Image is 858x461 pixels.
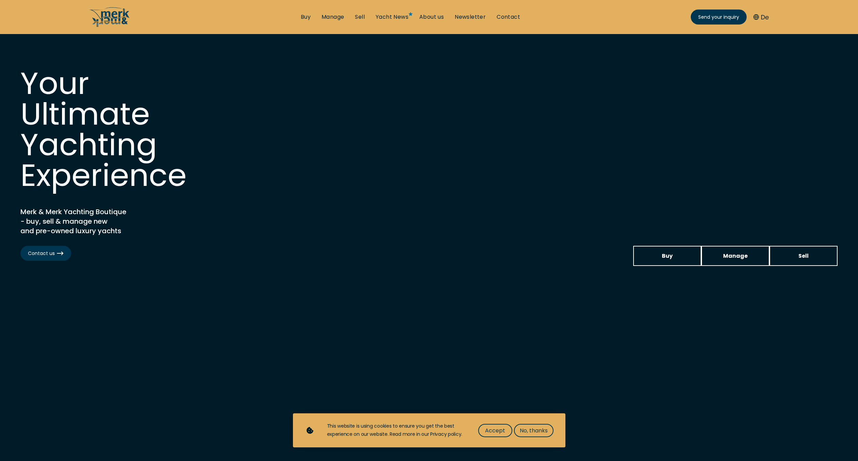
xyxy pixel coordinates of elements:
[327,422,465,439] div: This website is using cookies to ensure you get the best experience on our website. Read more in ...
[691,10,747,25] a: Send your inquiry
[753,13,769,22] button: De
[485,426,505,435] span: Accept
[20,207,191,236] h2: Merk & Merk Yachting Boutique - buy, sell & manage new and pre-owned luxury yachts
[20,246,71,261] a: Contact us
[798,252,809,260] span: Sell
[20,68,225,191] h1: Your Ultimate Yachting Experience
[301,13,311,21] a: Buy
[662,252,673,260] span: Buy
[322,13,344,21] a: Manage
[455,13,486,21] a: Newsletter
[376,13,408,21] a: Yacht News
[478,424,512,437] button: Accept
[769,246,838,266] a: Sell
[419,13,444,21] a: About us
[701,246,769,266] a: Manage
[497,13,520,21] a: Contact
[355,13,365,21] a: Sell
[723,252,748,260] span: Manage
[28,250,64,257] span: Contact us
[633,246,701,266] a: Buy
[430,431,461,438] a: Privacy policy
[520,426,548,435] span: No, thanks
[698,14,739,21] span: Send your inquiry
[514,424,553,437] button: No, thanks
